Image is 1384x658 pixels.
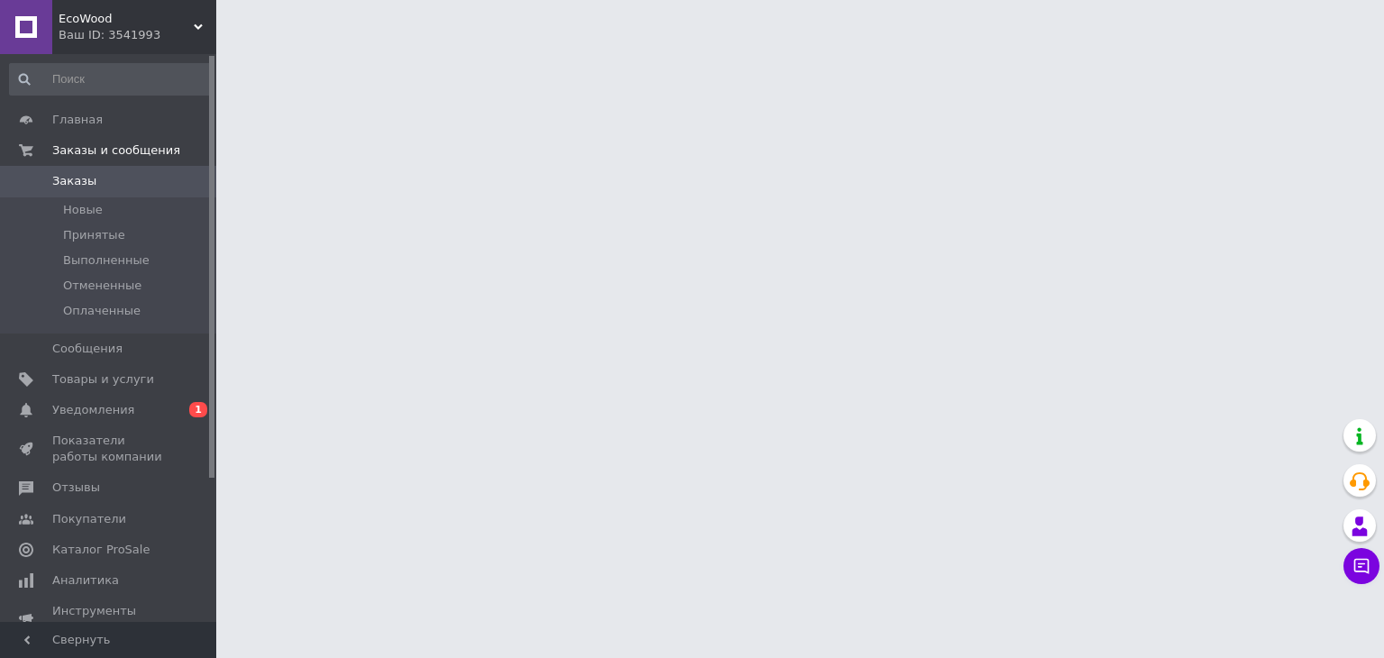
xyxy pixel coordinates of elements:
span: 1 [189,402,207,417]
span: Аналитика [52,572,119,589]
span: Главная [52,112,103,128]
span: Выполненные [63,252,150,269]
span: Показатели работы компании [52,433,167,465]
button: Чат с покупателем [1343,548,1379,584]
span: Уведомления [52,402,134,418]
div: Ваш ID: 3541993 [59,27,216,43]
input: Поиск [9,63,213,96]
span: Инструменты вебмастера и SEO [52,603,167,635]
span: Отзывы [52,480,100,496]
span: Отмененные [63,278,141,294]
span: Сообщения [52,341,123,357]
span: Покупатели [52,511,126,527]
span: Каталог ProSale [52,542,150,558]
span: Принятые [63,227,125,243]
span: Заказы [52,173,96,189]
span: Новые [63,202,103,218]
span: Заказы и сообщения [52,142,180,159]
span: EcoWood [59,11,194,27]
span: Оплаченные [63,303,141,319]
span: Товары и услуги [52,371,154,388]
